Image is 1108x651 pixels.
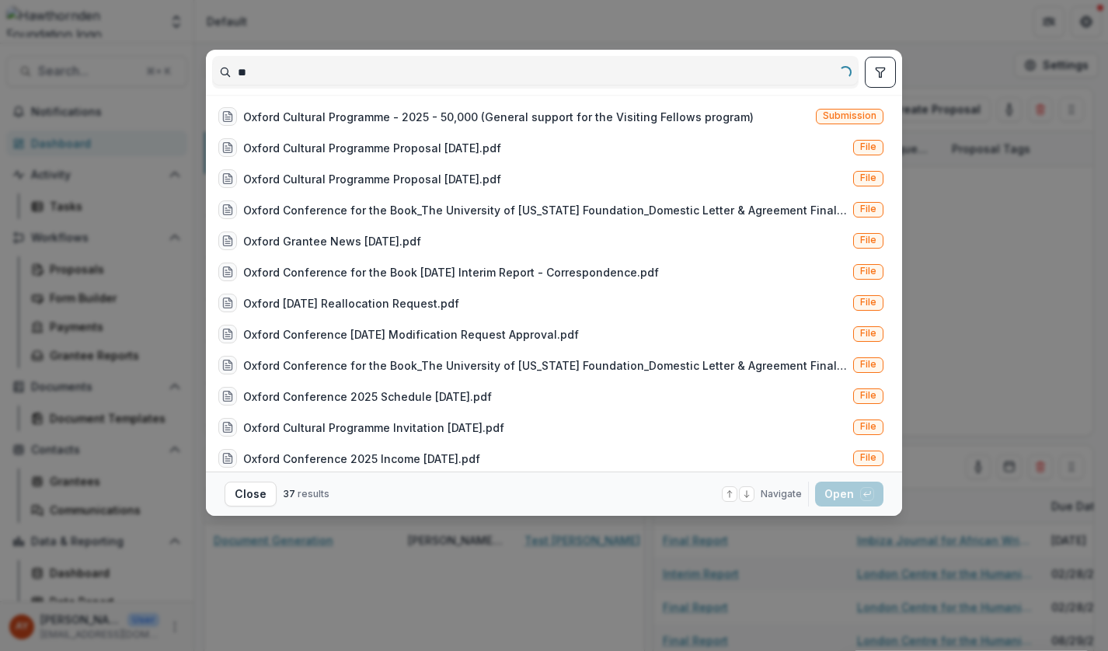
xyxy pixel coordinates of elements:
span: results [298,488,329,500]
div: Oxford Conference 2025 Schedule [DATE].pdf [243,388,492,405]
span: File [860,328,876,339]
span: File [860,204,876,214]
div: Oxford Conference for the Book_The University of [US_STATE] Foundation_Domestic Letter & Agreemen... [243,202,847,218]
span: 37 [283,488,295,500]
span: File [860,266,876,277]
span: Submission [823,110,876,121]
span: File [860,421,876,432]
div: Oxford Conference [DATE] Modification Request Approval.pdf [243,326,579,343]
div: Oxford Conference for the Book [DATE] Interim Report - Correspondence.pdf [243,264,659,280]
div: Oxford Conference for the Book_The University of [US_STATE] Foundation_Domestic Letter & Agreemen... [243,357,847,374]
span: File [860,452,876,463]
div: Oxford Cultural Programme - 2025 - 50,000 (General support for the Visiting Fellows program) [243,109,754,125]
div: Oxford Cultural Programme Proposal [DATE].pdf [243,171,501,187]
span: File [860,141,876,152]
span: Navigate [761,487,802,501]
div: Oxford Grantee News [DATE].pdf [243,233,421,249]
div: Oxford Conference 2025 Income [DATE].pdf [243,451,480,467]
div: Oxford Cultural Programme Invitation [DATE].pdf [243,419,504,436]
span: File [860,172,876,183]
span: File [860,359,876,370]
div: Oxford [DATE] Reallocation Request.pdf [243,295,459,312]
span: File [860,297,876,308]
button: toggle filters [865,57,896,88]
span: File [860,235,876,245]
button: Open [815,482,883,507]
span: File [860,390,876,401]
button: Close [225,482,277,507]
div: Oxford Cultural Programme Proposal [DATE].pdf [243,140,501,156]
